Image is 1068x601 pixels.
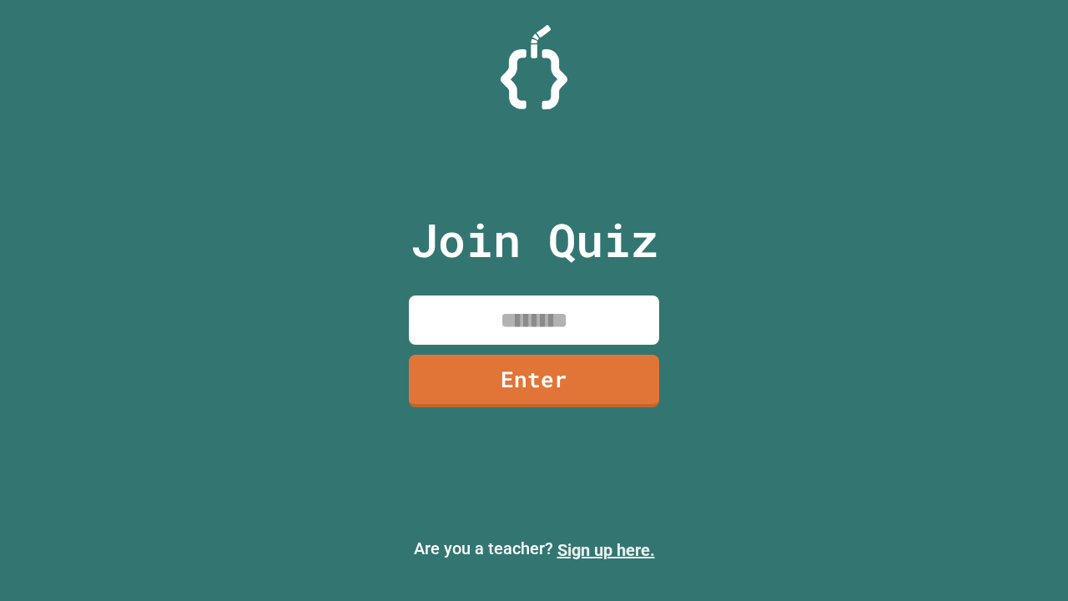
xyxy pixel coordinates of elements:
a: Sign up here. [557,540,655,560]
img: Logo.svg [501,25,567,109]
p: Are you a teacher? [13,536,1055,563]
iframe: chat widget [998,534,1051,584]
a: Enter [409,355,659,407]
p: Join Quiz [411,205,658,275]
iframe: chat widget [929,462,1051,533]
